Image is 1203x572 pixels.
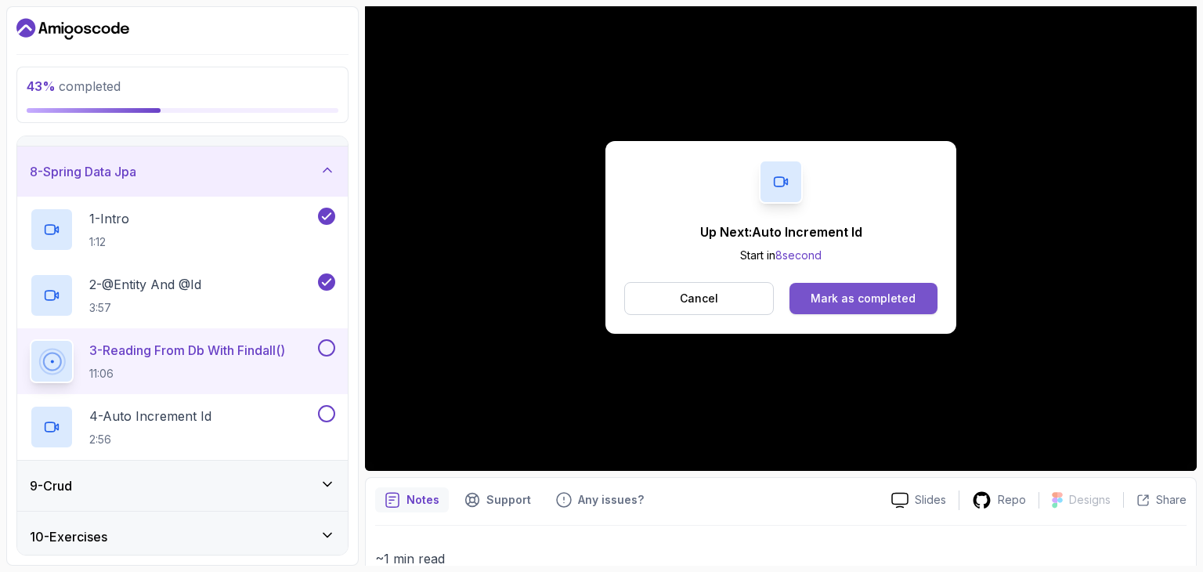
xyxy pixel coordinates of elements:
h3: 9 - Crud [30,476,72,495]
p: 1:12 [89,234,129,250]
span: 43 % [27,78,56,94]
span: completed [27,78,121,94]
button: 2-@Entity And @Id3:57 [30,273,335,317]
p: ~1 min read [375,548,1187,570]
a: Slides [879,492,959,509]
button: 4-Auto Increment Id2:56 [30,405,335,449]
button: 8-Spring Data Jpa [17,147,348,197]
p: Slides [915,492,946,508]
button: notes button [375,487,449,512]
p: Any issues? [578,492,644,508]
button: 3-Reading From Db With Findall()11:06 [30,339,335,383]
p: Notes [406,492,439,508]
p: 11:06 [89,366,285,382]
p: 3 - Reading From Db With Findall() [89,341,285,360]
p: Designs [1069,492,1111,508]
p: Support [486,492,531,508]
a: Repo [959,491,1039,510]
button: Cancel [624,282,774,315]
button: 10-Exercises [17,512,348,562]
p: Up Next: Auto Increment Id [700,223,862,241]
a: Dashboard [16,16,129,42]
button: 1-Intro1:12 [30,208,335,252]
p: Cancel [680,291,718,306]
p: 2:56 [89,432,211,447]
h3: 10 - Exercises [30,527,107,546]
h3: 8 - Spring Data Jpa [30,162,136,181]
button: 9-Crud [17,461,348,511]
p: 3:57 [89,300,201,316]
p: 1 - Intro [89,209,129,228]
p: Share [1156,492,1187,508]
button: Mark as completed [789,283,937,314]
p: Start in [700,248,862,263]
p: Repo [998,492,1026,508]
span: 8 second [775,248,822,262]
button: Feedback button [547,487,653,512]
p: 2 - @Entity And @Id [89,275,201,294]
button: Support button [455,487,540,512]
p: 4 - Auto Increment Id [89,407,211,425]
button: Share [1123,492,1187,508]
div: Mark as completed [811,291,916,306]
